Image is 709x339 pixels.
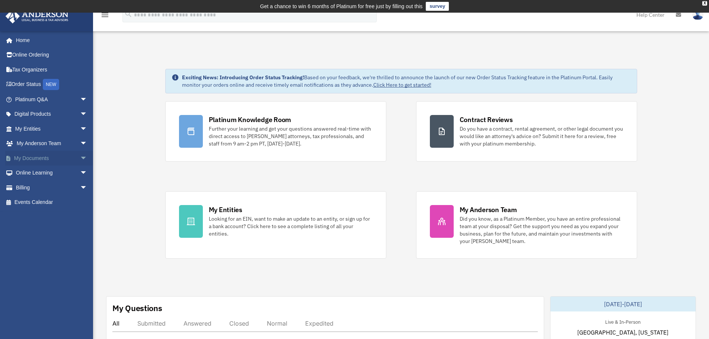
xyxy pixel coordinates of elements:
[460,115,513,124] div: Contract Reviews
[5,107,99,122] a: Digital Productsarrow_drop_down
[165,101,386,161] a: Platinum Knowledge Room Further your learning and get your questions answered real-time with dire...
[80,92,95,107] span: arrow_drop_down
[267,320,287,327] div: Normal
[5,121,99,136] a: My Entitiesarrow_drop_down
[260,2,423,11] div: Get a chance to win 6 months of Platinum for free just by filling out this
[5,62,99,77] a: Tax Organizers
[305,320,333,327] div: Expedited
[183,320,211,327] div: Answered
[80,166,95,181] span: arrow_drop_down
[80,136,95,151] span: arrow_drop_down
[209,215,373,237] div: Looking for an EIN, want to make an update to an entity, or sign up for a bank account? Click her...
[692,9,703,20] img: User Pic
[5,166,99,180] a: Online Learningarrow_drop_down
[137,320,166,327] div: Submitted
[80,121,95,137] span: arrow_drop_down
[43,79,59,90] div: NEW
[165,191,386,259] a: My Entities Looking for an EIN, want to make an update to an entity, or sign up for a bank accoun...
[80,107,95,122] span: arrow_drop_down
[416,101,637,161] a: Contract Reviews Do you have a contract, rental agreement, or other legal document you would like...
[702,1,707,6] div: close
[460,205,517,214] div: My Anderson Team
[5,48,99,63] a: Online Ordering
[80,180,95,195] span: arrow_drop_down
[5,136,99,151] a: My Anderson Teamarrow_drop_down
[550,297,696,311] div: [DATE]-[DATE]
[5,77,99,92] a: Order StatusNEW
[229,320,249,327] div: Closed
[182,74,304,81] strong: Exciting News: Introducing Order Status Tracking!
[5,151,99,166] a: My Documentsarrow_drop_down
[182,74,631,89] div: Based on your feedback, we're thrilled to announce the launch of our new Order Status Tracking fe...
[416,191,637,259] a: My Anderson Team Did you know, as a Platinum Member, you have an entire professional team at your...
[460,215,623,245] div: Did you know, as a Platinum Member, you have an entire professional team at your disposal? Get th...
[5,180,99,195] a: Billingarrow_drop_down
[80,151,95,166] span: arrow_drop_down
[577,328,668,337] span: [GEOGRAPHIC_DATA], [US_STATE]
[426,2,449,11] a: survey
[112,320,119,327] div: All
[5,92,99,107] a: Platinum Q&Aarrow_drop_down
[112,303,162,314] div: My Questions
[100,13,109,19] a: menu
[209,125,373,147] div: Further your learning and get your questions answered real-time with direct access to [PERSON_NAM...
[209,115,291,124] div: Platinum Knowledge Room
[5,195,99,210] a: Events Calendar
[209,205,242,214] div: My Entities
[3,9,71,23] img: Anderson Advisors Platinum Portal
[460,125,623,147] div: Do you have a contract, rental agreement, or other legal document you would like an attorney's ad...
[599,317,646,325] div: Live & In-Person
[124,10,132,18] i: search
[5,33,95,48] a: Home
[100,10,109,19] i: menu
[373,81,431,88] a: Click Here to get started!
